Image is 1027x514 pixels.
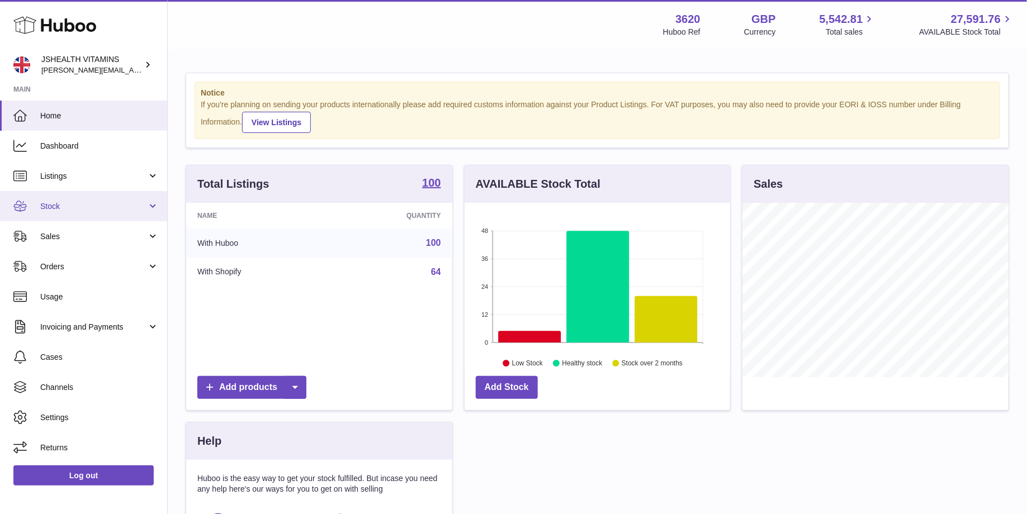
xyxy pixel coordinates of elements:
span: Total sales [826,27,875,37]
span: Channels [40,382,159,393]
span: Orders [40,261,147,272]
a: 100 [422,177,441,191]
img: francesca@jshealthvitamins.com [13,56,30,73]
a: View Listings [242,112,311,133]
h3: Help [197,434,221,449]
span: 5,542.81 [820,12,863,27]
th: Quantity [329,203,452,229]
a: Add Stock [476,376,538,399]
span: Sales [40,231,147,242]
span: Returns [40,442,159,453]
span: Home [40,111,159,121]
text: 48 [481,227,488,234]
td: With Shopify [186,258,329,287]
text: 12 [481,311,488,318]
div: Currency [744,27,776,37]
strong: 3620 [675,12,701,27]
span: Cases [40,352,159,363]
span: Dashboard [40,141,159,151]
span: Settings [40,412,159,423]
span: AVAILABLE Stock Total [919,27,1014,37]
p: Huboo is the easy way to get your stock fulfilled. But incase you need any help here's our ways f... [197,473,441,494]
text: 36 [481,255,488,262]
text: 0 [485,339,488,346]
span: Listings [40,171,147,182]
span: Usage [40,292,159,302]
text: 24 [481,283,488,290]
a: 64 [431,267,441,277]
h3: AVAILABLE Stock Total [476,177,600,192]
span: 27,591.76 [951,12,1001,27]
text: Healthy stock [562,359,603,367]
span: [PERSON_NAME][EMAIL_ADDRESS][DOMAIN_NAME] [41,65,224,74]
div: If you're planning on sending your products internationally please add required customs informati... [201,99,994,133]
td: With Huboo [186,229,329,258]
a: Log out [13,465,154,486]
span: Invoicing and Payments [40,322,147,332]
div: JSHEALTH VITAMINS [41,54,142,75]
a: 100 [426,238,441,248]
strong: Notice [201,88,994,98]
text: Low Stock [512,359,543,367]
span: Stock [40,201,147,212]
strong: GBP [751,12,775,27]
th: Name [186,203,329,229]
a: Add products [197,376,306,399]
div: Huboo Ref [663,27,701,37]
h3: Sales [754,177,783,192]
text: Stock over 2 months [622,359,683,367]
strong: 100 [422,177,441,188]
a: 27,591.76 AVAILABLE Stock Total [919,12,1014,37]
h3: Total Listings [197,177,269,192]
a: 5,542.81 Total sales [820,12,876,37]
